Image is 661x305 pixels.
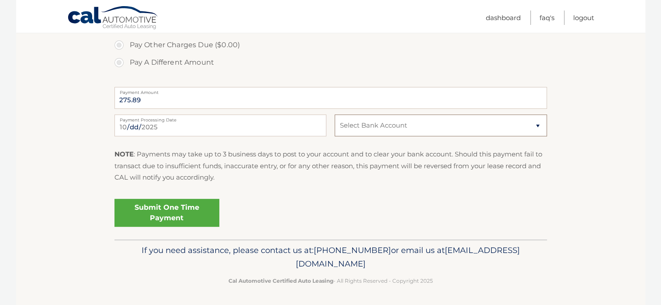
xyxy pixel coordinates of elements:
a: Submit One Time Payment [114,199,219,227]
a: FAQ's [540,10,554,25]
a: Logout [573,10,594,25]
input: Payment Date [114,114,326,136]
p: - All Rights Reserved - Copyright 2025 [120,276,541,285]
strong: Cal Automotive Certified Auto Leasing [228,277,333,284]
input: Payment Amount [114,87,547,109]
p: If you need assistance, please contact us at: or email us at [120,243,541,271]
label: Payment Amount [114,87,547,94]
a: Cal Automotive [67,6,159,31]
label: Payment Processing Date [114,114,326,121]
a: Dashboard [486,10,521,25]
p: : Payments may take up to 3 business days to post to your account and to clear your bank account.... [114,149,547,183]
strong: NOTE [114,150,134,158]
label: Pay Other Charges Due ($0.00) [114,36,547,54]
span: [PHONE_NUMBER] [314,245,391,255]
label: Pay A Different Amount [114,54,547,71]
